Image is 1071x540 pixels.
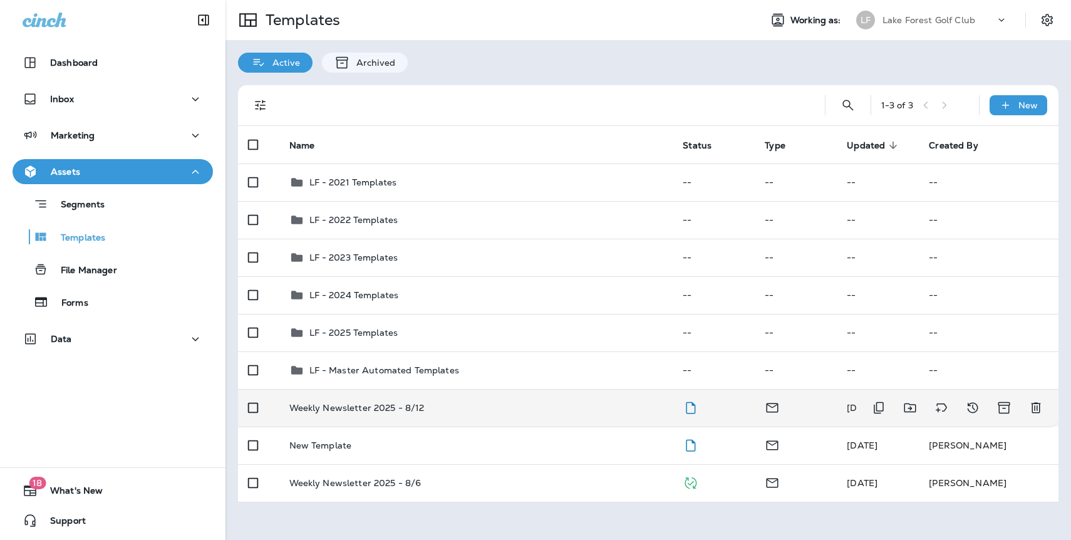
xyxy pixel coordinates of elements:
span: Draft [683,401,698,412]
td: -- [919,201,1058,239]
td: -- [673,239,755,276]
span: Caitlin Wilson [847,402,877,413]
td: -- [837,164,919,201]
button: Archive [991,395,1017,420]
button: Delete [1023,395,1048,420]
p: LF - Master Automated Templates [309,365,459,375]
p: Archived [350,58,395,68]
button: Settings [1036,9,1058,31]
td: -- [755,239,837,276]
button: Collapse Sidebar [186,8,221,33]
td: -- [673,351,755,389]
span: Support [38,516,86,531]
span: Working as: [790,15,844,26]
span: Type [765,140,802,151]
span: Status [683,140,728,151]
td: -- [673,314,755,351]
span: Draft [683,439,698,450]
p: Weekly Newsletter 2025 - 8/12 [289,403,425,413]
td: -- [837,239,919,276]
p: LF - 2022 Templates [309,215,398,225]
span: Pam Borrisove [847,440,877,451]
p: Templates [261,11,340,29]
td: -- [755,314,837,351]
p: Data [51,334,72,344]
button: Marketing [13,123,213,148]
span: What's New [38,485,103,501]
p: Segments [48,199,105,212]
p: LF - 2024 Templates [309,290,399,300]
p: Active [266,58,300,68]
p: LF - 2021 Templates [309,177,397,187]
button: Search Templates [836,93,861,118]
button: Data [13,326,213,351]
td: -- [673,276,755,314]
span: Published [683,476,698,487]
p: Dashboard [50,58,98,68]
p: Marketing [51,130,95,140]
td: -- [919,314,1058,351]
p: Inbox [50,94,74,104]
td: -- [755,201,837,239]
div: 1 - 3 of 3 [881,100,913,110]
button: Templates [13,224,213,250]
p: LF - 2025 Templates [309,328,398,338]
span: Email [765,439,780,450]
button: Segments [13,190,213,217]
span: Type [765,140,785,151]
span: Updated [847,140,885,151]
td: -- [837,314,919,351]
p: Templates [48,232,105,244]
button: Move to folder [898,395,923,420]
div: LF [856,11,875,29]
span: Name [289,140,331,151]
td: -- [837,201,919,239]
td: -- [919,276,1058,314]
td: -- [919,164,1058,201]
button: Add tags [929,395,954,420]
button: Forms [13,289,213,315]
td: -- [673,201,755,239]
button: Duplicate [866,395,891,420]
td: [PERSON_NAME] [919,427,1058,464]
button: File Manager [13,256,213,283]
button: Assets [13,159,213,184]
td: -- [755,351,837,389]
td: -- [837,351,919,389]
td: -- [755,164,837,201]
button: Inbox [13,86,213,112]
p: File Manager [48,265,117,277]
span: Created By [929,140,978,151]
td: -- [919,351,1058,389]
span: Updated [847,140,901,151]
span: Name [289,140,315,151]
span: Created By [929,140,994,151]
p: Forms [49,298,88,309]
td: -- [673,164,755,201]
p: Lake Forest Golf Club [882,15,975,25]
button: Support [13,508,213,533]
span: Email [765,476,780,487]
p: New Template [289,440,352,450]
p: New [1018,100,1038,110]
td: -- [837,276,919,314]
button: 18What's New [13,478,213,503]
td: -- [755,276,837,314]
button: Dashboard [13,50,213,75]
td: -- [919,239,1058,276]
span: Email [765,401,780,412]
button: Filters [248,93,273,118]
span: Status [683,140,711,151]
span: Pam Borrisove [847,477,877,489]
p: Weekly Newsletter 2025 - 8/6 [289,478,422,488]
p: LF - 2023 Templates [309,252,398,262]
p: Assets [51,167,80,177]
td: [PERSON_NAME] [919,464,1058,502]
button: View Changelog [960,395,985,420]
span: 18 [29,477,46,489]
